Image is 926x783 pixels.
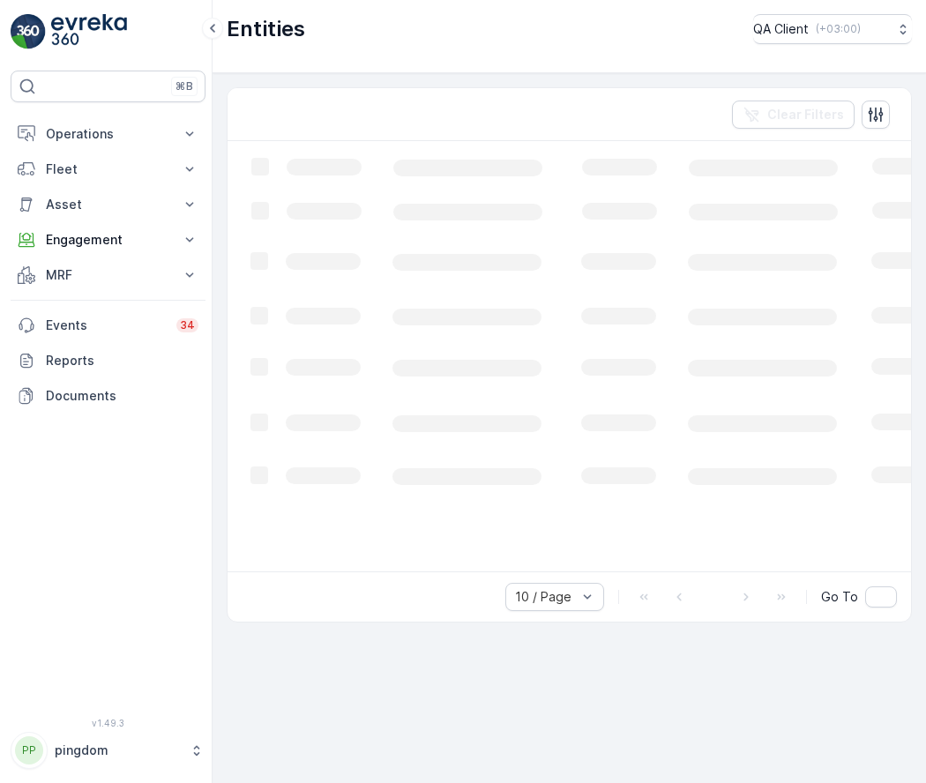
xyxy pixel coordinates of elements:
[11,343,205,378] a: Reports
[753,14,912,44] button: QA Client(+03:00)
[11,222,205,257] button: Engagement
[46,160,170,178] p: Fleet
[11,732,205,769] button: PPpingdom
[11,116,205,152] button: Operations
[11,718,205,728] span: v 1.49.3
[11,378,205,414] a: Documents
[15,736,43,764] div: PP
[816,22,861,36] p: ( +03:00 )
[46,352,198,369] p: Reports
[821,588,858,606] span: Go To
[11,257,205,293] button: MRF
[55,742,181,759] p: pingdom
[46,231,170,249] p: Engagement
[46,387,198,405] p: Documents
[51,14,127,49] img: logo_light-DOdMpM7g.png
[180,318,195,332] p: 34
[46,266,170,284] p: MRF
[767,106,844,123] p: Clear Filters
[11,308,205,343] a: Events34
[46,125,170,143] p: Operations
[46,196,170,213] p: Asset
[227,15,305,43] p: Entities
[732,101,855,129] button: Clear Filters
[11,187,205,222] button: Asset
[753,20,809,38] p: QA Client
[11,152,205,187] button: Fleet
[46,317,166,334] p: Events
[11,14,46,49] img: logo
[175,79,193,93] p: ⌘B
